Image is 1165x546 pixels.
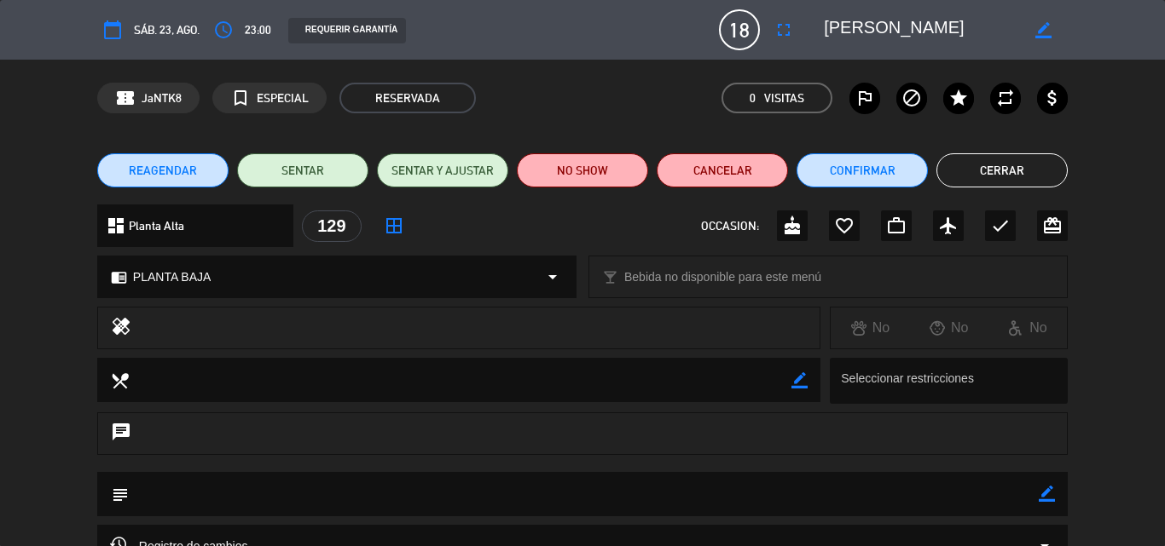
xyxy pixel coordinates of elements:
i: fullscreen [774,20,794,40]
span: 0 [750,89,756,108]
i: chat [111,422,131,445]
i: access_time [213,20,234,40]
i: chrome_reader_mode [111,269,127,285]
div: No [988,317,1067,339]
i: healing [111,316,131,340]
button: NO SHOW [517,153,648,187]
i: work_outline [886,216,907,236]
span: RESERVADA [339,83,476,113]
button: REAGENDAR [97,153,229,187]
i: border_color [1035,22,1052,38]
span: OCCASION: [701,216,759,236]
button: Cancelar [657,153,788,187]
i: border_color [791,372,808,388]
i: calendar_today [102,20,123,40]
i: border_all [384,216,404,236]
button: Confirmar [797,153,928,187]
span: REAGENDAR [129,162,197,180]
span: confirmation_number [115,88,136,108]
button: SENTAR Y AJUSTAR [377,153,508,187]
span: Planta Alta [129,216,184,236]
button: Cerrar [936,153,1068,187]
button: SENTAR [237,153,368,187]
i: repeat [995,88,1016,108]
button: calendar_today [97,14,128,45]
i: arrow_drop_down [542,267,563,287]
i: local_dining [110,371,129,389]
button: fullscreen [768,14,799,45]
span: PLANTA BAJA [133,267,212,287]
div: REQUERIR GARANTÍA [288,18,406,43]
i: turned_in_not [230,88,251,108]
span: 23:00 [245,20,271,40]
span: ESPECIAL [257,89,309,108]
i: local_bar [602,269,618,285]
i: cake [782,216,803,236]
i: outlined_flag [855,88,875,108]
span: JaNTK8 [142,89,182,108]
i: block [901,88,922,108]
div: No [831,317,909,339]
i: star [948,88,969,108]
i: attach_money [1042,88,1063,108]
i: card_giftcard [1042,216,1063,236]
i: check [990,216,1011,236]
span: sáb. 23, ago. [134,20,200,40]
em: Visitas [764,89,804,108]
div: No [910,317,988,339]
i: subject [110,485,129,503]
button: access_time [208,14,239,45]
i: airplanemode_active [938,216,959,236]
div: 129 [302,210,362,242]
i: dashboard [106,216,126,236]
span: 18 [719,9,760,50]
span: Bebida no disponible para este menú [624,267,821,287]
i: favorite_border [834,216,855,236]
i: border_color [1039,486,1055,502]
